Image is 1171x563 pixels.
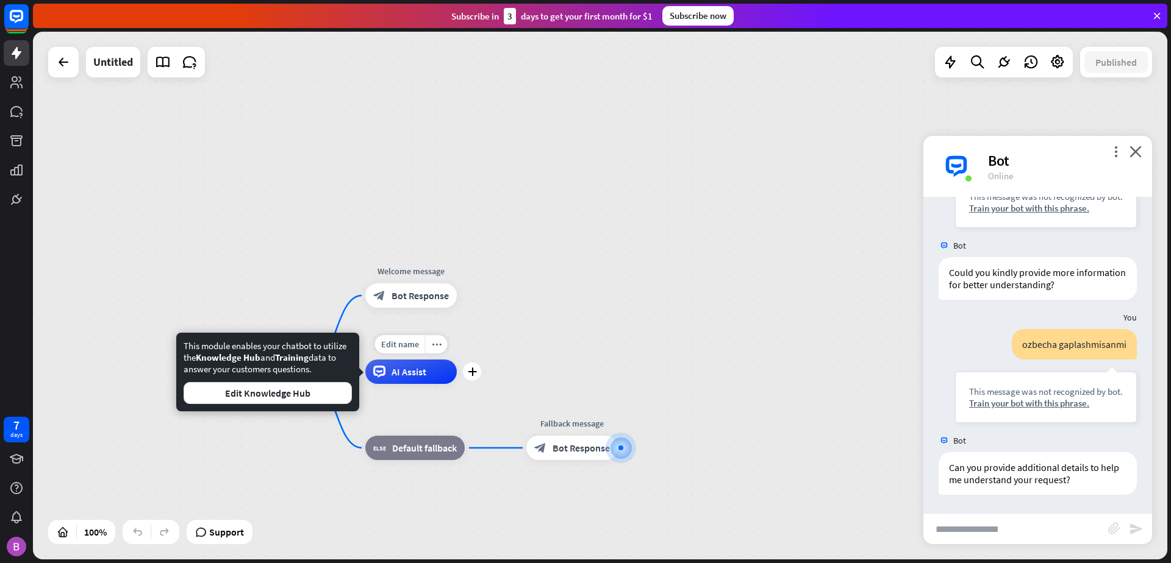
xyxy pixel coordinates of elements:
[534,442,546,454] i: block_bot_response
[988,151,1137,170] div: Bot
[392,366,426,378] ya-tr-span: AI Assist
[670,10,726,22] ya-tr-span: Subscribe now
[969,202,1123,214] div: Train your bot with this phrase.
[356,265,466,277] div: Welcome message
[10,431,23,439] ya-tr-span: days
[468,367,477,376] i: plus
[81,522,110,542] div: 100%
[988,170,1137,182] div: Online
[4,417,29,442] a: 7 days
[517,417,627,430] div: Fallback message
[209,522,244,542] span: Support
[392,289,449,302] ya-tr-span: Bot Response
[969,386,1123,397] div: This message was not recognized by bot.
[381,339,419,350] span: Edit name
[275,352,309,363] span: Training
[13,420,20,431] div: 7
[504,8,516,24] div: 3
[1084,51,1148,73] button: Published
[553,442,610,454] span: Bot Response
[1012,329,1137,359] div: ozbecha gaplashmisanmi
[373,442,386,454] ya-tr-span: block_fallback
[196,352,260,363] span: Knowledge Hub
[939,452,1137,495] div: Can you provide additional details to help me understand your request?
[432,340,442,349] i: more_horiz
[953,240,966,251] span: Bot
[10,5,46,41] button: Open LiveChat chat widget
[1130,146,1142,157] i: close
[1108,522,1120,534] i: block_attachment
[451,10,499,22] ya-tr-span: Subscribe in
[392,442,457,454] ya-tr-span: Default fallback
[1123,312,1137,323] span: You
[969,397,1123,409] div: Train your bot with this phrase.
[953,435,966,446] span: Bot
[184,382,352,404] button: Edit Knowledge Hub
[184,340,352,404] div: This module enables your chatbot to utilize the and data to answer your customers questions.
[969,191,1123,202] div: This message was not recognized by bot.
[939,257,1137,300] div: Could you kindly provide more information for better understanding?
[373,289,385,302] ya-tr-span: block_bot_response
[1110,146,1122,157] i: more_vert
[521,10,653,22] ya-tr-span: days to get your first month for $1
[1129,522,1144,536] i: send
[93,47,133,77] div: Untitled
[93,55,133,69] ya-tr-span: Untitled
